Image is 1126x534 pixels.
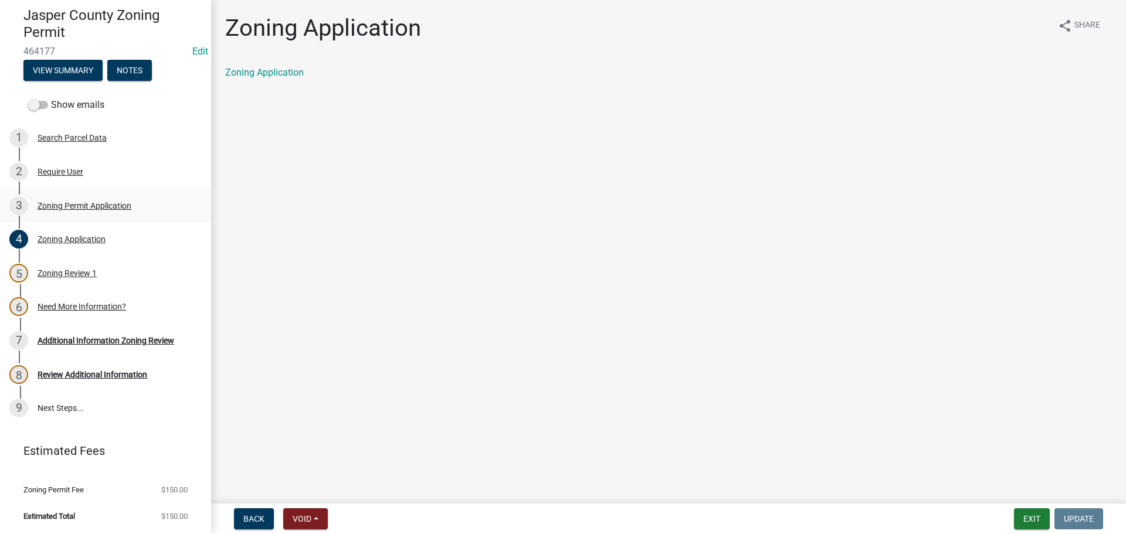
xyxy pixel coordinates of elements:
[9,128,28,147] div: 1
[107,66,152,76] wm-modal-confirm: Notes
[1058,19,1072,33] i: share
[38,134,107,142] div: Search Parcel Data
[9,365,28,384] div: 8
[23,486,84,494] span: Zoning Permit Fee
[23,66,103,76] wm-modal-confirm: Summary
[38,202,131,210] div: Zoning Permit Application
[1049,14,1110,37] button: shareShare
[161,486,188,494] span: $150.00
[9,399,28,417] div: 9
[1074,19,1100,33] span: Share
[192,46,208,57] wm-modal-confirm: Edit Application Number
[38,302,126,311] div: Need More Information?
[161,512,188,520] span: $150.00
[23,60,103,81] button: View Summary
[234,508,274,529] button: Back
[9,297,28,316] div: 6
[9,331,28,350] div: 7
[107,60,152,81] button: Notes
[1064,514,1094,523] span: Update
[38,235,106,243] div: Zoning Application
[225,67,304,78] a: Zoning Application
[9,196,28,215] div: 3
[1014,508,1050,529] button: Exit
[9,162,28,181] div: 2
[23,512,75,520] span: Estimated Total
[38,168,83,176] div: Require User
[9,439,192,462] a: Estimated Fees
[293,514,311,523] span: Void
[23,46,188,57] span: 464177
[38,336,174,345] div: Additional Information Zoning Review
[225,14,421,42] h1: Zoning Application
[38,370,147,379] div: Review Additional Information
[1054,508,1103,529] button: Update
[28,98,104,112] label: Show emails
[23,7,202,41] h4: Jasper County Zoning Permit
[192,46,208,57] a: Edit
[9,230,28,249] div: 4
[9,264,28,283] div: 5
[38,269,97,277] div: Zoning Review 1
[243,514,264,523] span: Back
[283,508,328,529] button: Void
